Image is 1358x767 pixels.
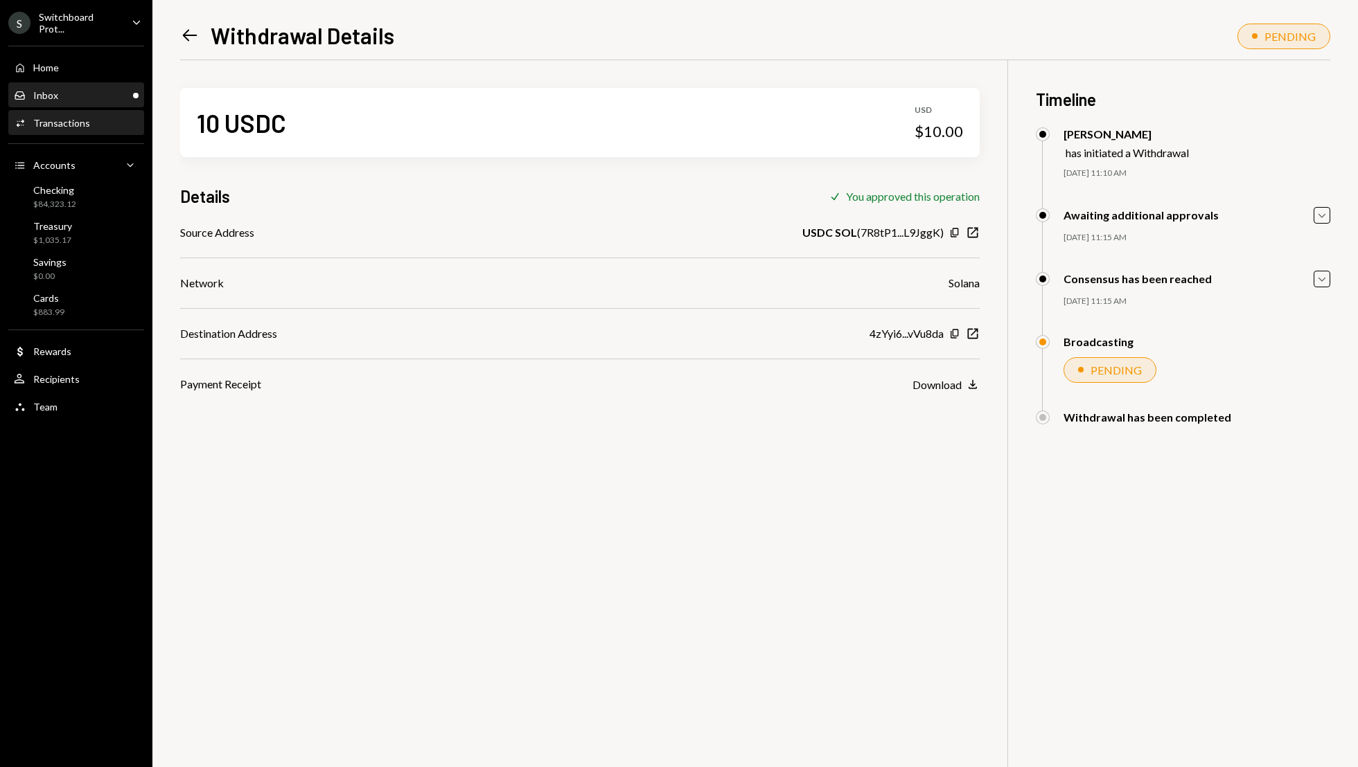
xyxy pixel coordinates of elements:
[915,122,963,141] div: $10.00
[33,256,67,268] div: Savings
[915,105,963,116] div: USD
[8,110,144,135] a: Transactions
[8,339,144,363] a: Rewards
[1064,168,1330,179] div: [DATE] 11:10 AM
[8,12,30,34] div: S
[870,325,944,342] div: 4zYyi6...vVu8da
[39,11,121,35] div: Switchboard Prot...
[1064,127,1189,141] div: [PERSON_NAME]
[8,288,144,321] a: Cards$883.99
[1066,146,1189,159] div: has initiated a Withdrawal
[180,275,224,291] div: Network
[33,184,76,196] div: Checking
[33,307,64,318] div: $883.99
[8,82,144,107] a: Inbox
[8,152,144,177] a: Accounts
[197,107,286,138] div: 10 USDC
[8,394,144,419] a: Team
[8,180,144,213] a: Checking$84,323.12
[802,224,857,241] b: USDC SOL
[33,159,76,171] div: Accounts
[33,345,71,357] div: Rewards
[180,325,277,342] div: Destination Address
[180,376,261,392] div: Payment Receipt
[1064,232,1330,244] div: [DATE] 11:15 AM
[180,185,230,208] h3: Details
[211,21,394,49] h1: Withdrawal Details
[33,292,64,304] div: Cards
[1091,363,1142,377] div: PENDING
[180,224,254,241] div: Source Address
[8,216,144,249] a: Treasury$1,035.17
[8,366,144,391] a: Recipients
[1064,272,1212,285] div: Consensus has been reached
[33,401,58,413] div: Team
[33,199,76,210] div: $84,323.12
[912,378,962,391] div: Download
[1036,88,1330,111] h3: Timeline
[1264,30,1316,43] div: PENDING
[949,275,980,291] div: Solana
[33,117,90,129] div: Transactions
[912,377,980,392] button: Download
[33,220,72,232] div: Treasury
[33,373,80,385] div: Recipients
[33,62,59,73] div: Home
[33,235,72,246] div: $1,035.17
[33,271,67,282] div: $0.00
[8,55,144,80] a: Home
[8,252,144,285] a: Savings$0.00
[1064,335,1134,348] div: Broadcasting
[846,190,980,203] div: You approved this operation
[33,89,58,101] div: Inbox
[802,224,944,241] div: ( 7R8tP1...L9JggK )
[1064,410,1231,424] div: Withdrawal has been completed
[1064,208,1219,222] div: Awaiting additional approvals
[1064,296,1330,307] div: [DATE] 11:15 AM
